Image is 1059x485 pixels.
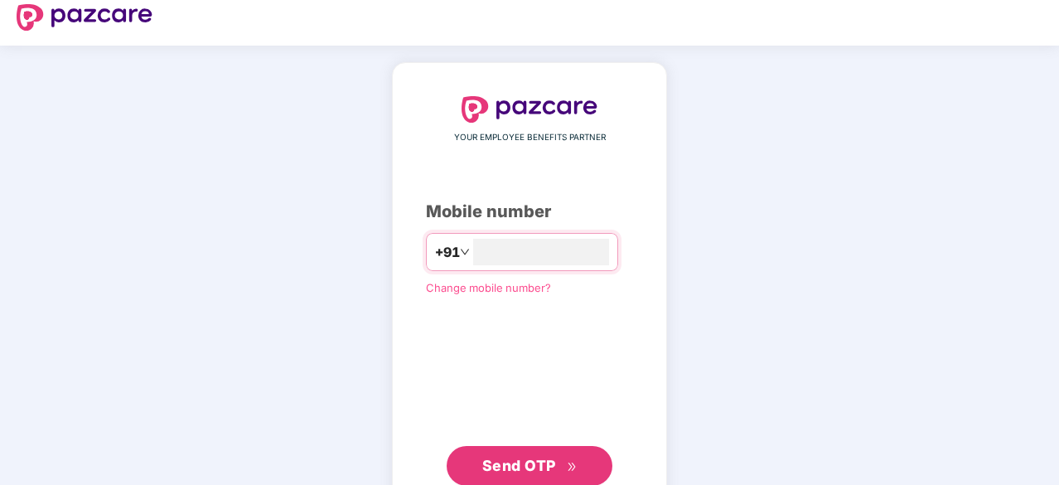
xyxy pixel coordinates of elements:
img: logo [462,96,597,123]
a: Change mobile number? [426,281,551,294]
span: +91 [435,242,460,263]
span: down [460,247,470,257]
span: Send OTP [482,457,556,474]
span: YOUR EMPLOYEE BENEFITS PARTNER [454,131,606,144]
div: Mobile number [426,199,633,225]
span: double-right [567,462,578,473]
img: logo [17,4,152,31]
